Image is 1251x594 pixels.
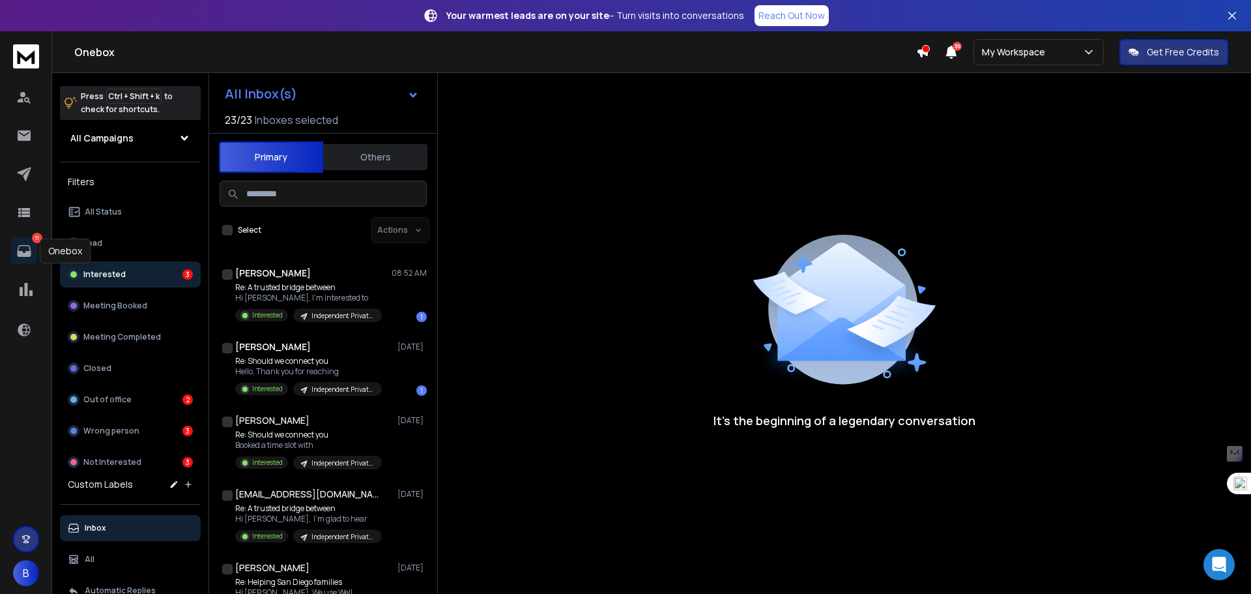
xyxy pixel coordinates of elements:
[83,426,139,436] p: Wrong person
[32,233,42,243] p: 11
[1119,39,1228,65] button: Get Free Credits
[219,141,323,173] button: Primary
[953,42,962,51] span: 36
[81,90,173,116] p: Press to check for shortcuts.
[83,269,126,280] p: Interested
[235,366,382,377] p: Hello, Thank you for reaching
[311,311,374,321] p: Independent Private Pay OT and PT
[311,532,374,542] p: Independent Private Pay OT and PT
[713,411,975,430] p: It’s the beginning of a legendary conversation
[182,426,193,436] div: 3
[60,173,201,191] h3: Filters
[397,342,427,352] p: [DATE]
[252,531,283,541] p: Interested
[83,332,161,342] p: Meeting Completed
[74,44,916,60] h1: Onebox
[13,560,39,586] button: B
[60,515,201,541] button: Inbox
[225,87,297,100] h1: All Inbox(s)
[252,458,283,468] p: Interested
[60,387,201,413] button: Out of office2
[13,44,39,68] img: logo
[60,355,201,381] button: Closed
[982,46,1050,59] p: My Workspace
[106,89,162,104] span: Ctrl + Shift + k
[235,577,382,587] p: Re: Helping San Diego families
[1233,477,1247,490] img: one_i.png
[11,238,37,264] a: 11
[397,489,427,499] p: [DATE]
[83,457,141,468] p: Not Interested
[225,112,252,128] span: 23 / 23
[235,293,382,303] p: Hi [PERSON_NAME], I’m interested to
[60,449,201,475] button: Not Interested3
[40,239,91,263] div: Onebox
[235,503,382,514] p: Re: A trusted bridge between
[397,563,427,573] p: [DATE]
[1147,46,1219,59] p: Get Free Credits
[311,385,374,394] p: Independent Private Pay OT and PT
[60,324,201,350] button: Meeting Completed
[60,418,201,444] button: Wrong person3
[252,384,283,394] p: Interested
[214,81,429,107] button: All Inbox(s)
[85,207,122,217] p: All Status
[252,310,283,320] p: Interested
[238,225,261,235] label: Select
[1203,549,1235,580] div: Open Intercom Messenger
[85,523,106,533] p: Inbox
[235,282,382,293] p: Re: A trusted bridge between
[235,430,382,440] p: Re: Should we connect you
[60,125,201,151] button: All Campaigns
[416,385,427,396] div: 1
[235,561,309,574] h1: [PERSON_NAME]
[60,261,201,288] button: Interested3
[311,458,374,468] p: Independent Private Pay OT and PT
[235,440,382,451] p: Booked a time slot with
[397,415,427,426] p: [DATE]
[70,132,134,145] h1: All Campaigns
[446,9,609,22] strong: Your warmest leads are on your site
[416,312,427,322] div: 1
[182,457,193,468] div: 3
[83,238,102,248] p: Lead
[755,5,829,26] a: Reach Out Now
[235,514,382,524] p: Hi [PERSON_NAME], I’m glad to hear
[60,230,201,256] button: Lead
[235,414,309,427] h1: [PERSON_NAME]
[182,269,193,280] div: 3
[235,356,382,366] p: Re: Should we connect you
[85,554,94,565] p: All
[60,199,201,225] button: All Status
[60,546,201,572] button: All
[182,394,193,405] div: 2
[235,267,311,280] h1: [PERSON_NAME]
[83,363,111,374] p: Closed
[235,340,311,353] h1: [PERSON_NAME]
[446,9,744,22] p: – Turn visits into conversations
[83,301,147,311] p: Meeting Booked
[83,394,132,405] p: Out of office
[758,9,825,22] p: Reach Out Now
[255,112,338,128] h3: Inboxes selected
[60,293,201,319] button: Meeting Booked
[68,478,133,491] h3: Custom Labels
[392,268,427,278] p: 08:52 AM
[323,143,427,171] button: Others
[235,488,379,501] h1: [EMAIL_ADDRESS][DOMAIN_NAME]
